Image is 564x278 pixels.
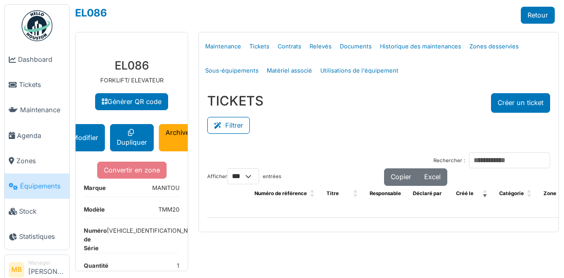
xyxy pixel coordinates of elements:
[19,232,65,241] span: Statistiques
[491,93,550,113] button: Créer un ticket
[110,124,154,151] a: Dupliquer
[201,59,263,83] a: Sous-équipements
[19,80,65,90] span: Tickets
[152,184,179,193] dd: MANITOU
[207,93,263,109] h3: TICKETS
[5,148,69,173] a: Zones
[417,168,447,185] button: Excel
[22,10,52,41] img: Badge_color-CXgf-gQk.svg
[18,55,65,64] span: Dashboard
[370,190,401,196] span: Responsable
[376,34,465,59] a: Historique des maintenances
[353,186,359,202] span: Titre: Activate to sort
[177,262,179,270] dd: 1
[391,173,411,181] span: Copier
[84,76,179,85] p: FORKLIFT/ ELEVATEUR
[84,227,107,252] dt: Numéro de Série
[5,199,69,224] a: Stock
[274,34,305,59] a: Contrats
[424,173,441,181] span: Excel
[207,168,281,184] label: Afficher entrées
[263,59,316,83] a: Matériel associé
[5,97,69,123] a: Maintenance
[5,47,69,72] a: Dashboard
[413,190,442,196] span: Déclaré par
[5,123,69,148] a: Agenda
[543,190,556,196] span: Zone
[84,205,105,218] dt: Modèle
[95,93,168,110] a: Générer QR code
[5,72,69,97] a: Tickets
[84,262,108,274] dt: Quantité
[254,190,307,196] span: Numéro de référence
[17,131,65,141] span: Agenda
[28,259,65,267] div: Manager
[326,190,339,196] span: Titre
[5,173,69,199] a: Équipements
[19,206,65,216] span: Stock
[158,205,179,214] dd: TMM20
[207,117,250,134] button: Filtrer
[316,59,403,83] a: Utilisations de l'équipement
[527,186,533,202] span: Catégorie: Activate to sort
[5,224,69,249] a: Statistiques
[384,168,418,185] button: Copier
[521,7,555,24] a: Retour
[84,59,179,72] h3: EL086
[84,184,106,197] dt: Marque
[433,157,465,165] label: Rechercher :
[499,190,524,196] span: Catégorie
[20,181,65,191] span: Équipements
[16,156,65,166] span: Zones
[456,190,474,196] span: Créé le
[75,7,107,19] a: EL086
[465,34,523,59] a: Zones desservies
[245,34,274,59] a: Tickets
[65,124,105,151] button: Modifier
[336,34,376,59] a: Documents
[159,124,198,151] a: Archiver
[20,105,65,115] span: Maintenance
[201,34,245,59] a: Maintenance
[227,168,259,184] select: Afficherentrées
[310,186,316,202] span: Numéro de référence: Activate to sort
[483,186,489,202] span: Créé le: Activate to remove sorting
[9,262,24,277] li: MB
[107,227,210,248] dd: [VEHICLE_IDENTIFICATION_NUMBER]
[305,34,336,59] a: Relevés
